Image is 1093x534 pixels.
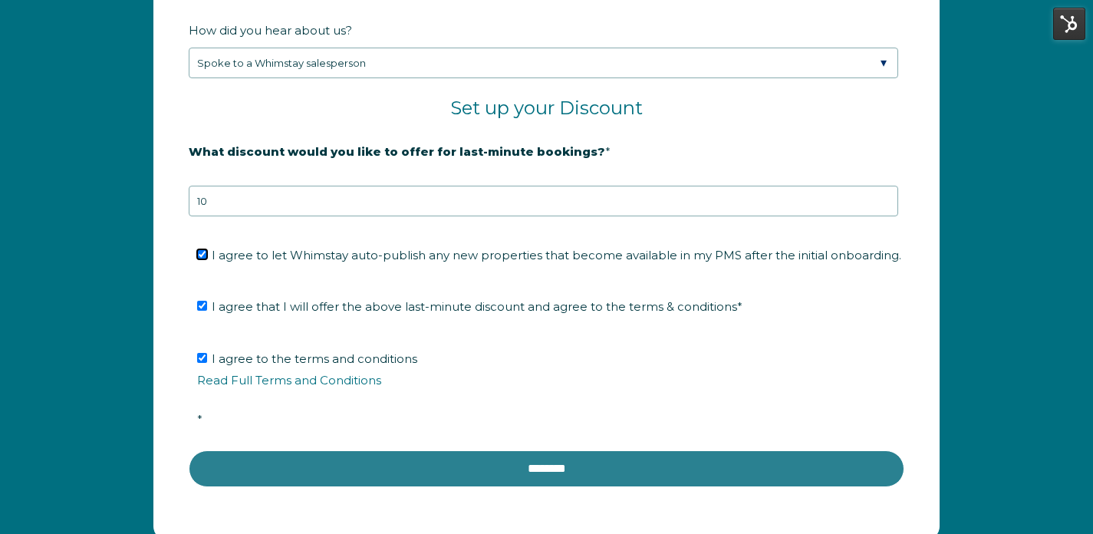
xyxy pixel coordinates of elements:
span: I agree that I will offer the above last-minute discount and agree to the terms & conditions [212,299,742,314]
span: I agree to the terms and conditions [197,351,907,427]
span: I agree to let Whimstay auto-publish any new properties that become available in my PMS after the... [212,248,901,262]
strong: What discount would you like to offer for last-minute bookings? [189,144,605,159]
img: HubSpot Tools Menu Toggle [1053,8,1085,40]
a: Read Full Terms and Conditions [197,373,381,387]
span: Set up your Discount [450,97,643,119]
span: How did you hear about us? [189,18,352,42]
strong: 20% is recommended, minimum of 10% [189,170,429,184]
input: I agree to let Whimstay auto-publish any new properties that become available in my PMS after the... [197,249,207,259]
input: I agree that I will offer the above last-minute discount and agree to the terms & conditions* [197,301,207,311]
input: I agree to the terms and conditionsRead Full Terms and Conditions* [197,353,207,363]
